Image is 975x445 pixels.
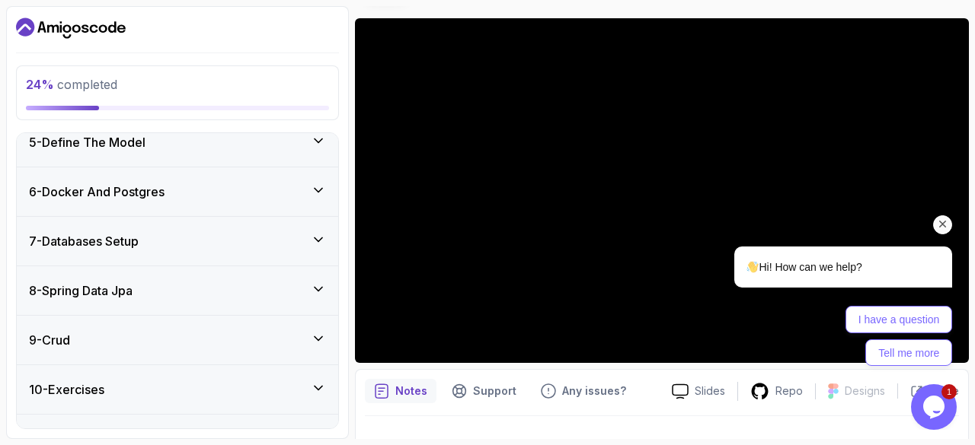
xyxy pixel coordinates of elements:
a: Repo [738,382,815,401]
button: Share [897,383,959,399]
h3: 8 - Spring Data Jpa [29,281,133,300]
p: Support [473,383,516,399]
h3: 9 - Crud [29,331,70,349]
button: Support button [443,379,526,403]
button: 9-Crud [17,316,338,364]
button: Feedback button [532,379,635,403]
h3: 10 - Exercises [29,380,104,399]
h3: 6 - Docker And Postgres [29,183,165,201]
span: completed [26,77,117,92]
button: 10-Exercises [17,365,338,414]
h3: 5 - Define The Model [29,133,145,151]
p: Notes [395,383,427,399]
p: Slides [695,383,725,399]
button: 8-Spring Data Jpa [17,266,338,315]
iframe: chat widget [911,384,960,430]
a: Slides [660,383,737,399]
p: Designs [845,383,885,399]
p: Any issues? [562,383,626,399]
a: Dashboard [16,16,126,40]
button: 5-Define The Model [17,118,338,167]
span: 24 % [26,77,54,92]
button: 7-Databases Setup [17,217,338,265]
button: 6-Docker And Postgres [17,167,338,216]
iframe: chat widget [686,109,960,377]
button: notes button [365,379,436,403]
iframe: 3 - Reading From DB with findAll() [355,18,969,363]
h3: 7 - Databases Setup [29,232,139,250]
p: Repo [775,383,803,399]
